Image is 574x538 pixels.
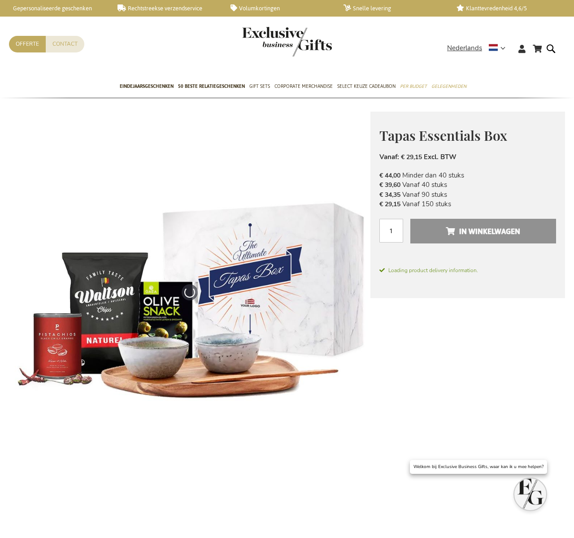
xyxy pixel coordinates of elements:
span: Corporate Merchandise [274,82,333,91]
a: The Tapas Essentials Box [148,477,188,520]
a: Tapas Essentials Box [104,477,143,520]
span: € 44,00 [379,171,400,180]
a: Volumkortingen [230,4,329,12]
span: Tapas Essentials Box [379,126,507,144]
a: The Tapas Essentials Box [238,477,278,520]
span: Select Keuze Cadeaubon [337,82,396,91]
a: 50 beste relatiegeschenken [178,76,245,98]
li: Minder dan 40 stuks [379,171,556,180]
a: Contact [46,36,84,52]
a: Offerte [9,36,46,52]
span: € 29,15 [401,153,422,161]
a: Snelle levering [344,4,442,12]
span: € 39,60 [379,181,400,189]
span: 50 beste relatiegeschenken [178,82,245,91]
a: Gelegenheden [431,76,466,98]
li: Vanaf 90 stuks [379,190,556,200]
input: Aantal [379,219,403,243]
li: Vanaf 40 stuks [379,180,556,190]
li: Vanaf 150 stuks [379,200,556,209]
img: Tapas Essentials Box [9,112,370,473]
span: Gelegenheden [431,82,466,91]
a: The Tapas Essentials Box [283,477,322,520]
a: Select Keuze Cadeaubon [337,76,396,98]
a: Gepersonaliseerde geschenken [4,4,103,12]
a: Eindejaarsgeschenken [120,76,174,98]
a: store logo [242,27,287,56]
img: Exclusive Business gifts logo [242,27,332,56]
span: € 29,15 [379,200,400,208]
span: € 34,35 [379,191,400,199]
span: Loading product delivery information. [379,266,556,274]
a: The Tapas Essentials Box [193,477,233,520]
a: Per Budget [400,76,427,98]
a: Corporate Merchandise [274,76,333,98]
span: Nederlands [447,43,482,53]
a: Klanttevredenheid 4,6/5 [457,4,555,12]
a: Gift Sets [249,76,270,98]
span: Per Budget [400,82,427,91]
span: Vanaf: [379,152,399,161]
a: Rechtstreekse verzendservice [117,4,216,12]
span: Excl. BTW [424,152,457,161]
span: Eindejaarsgeschenken [120,82,174,91]
span: Gift Sets [249,82,270,91]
